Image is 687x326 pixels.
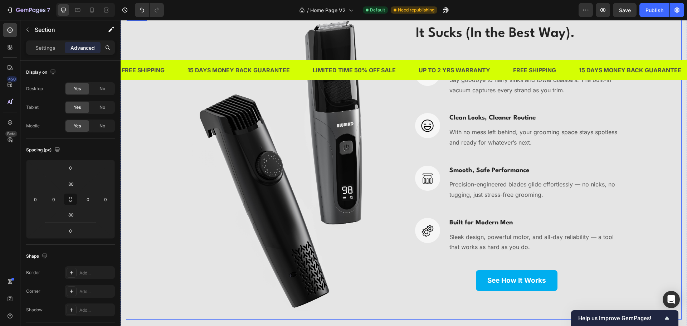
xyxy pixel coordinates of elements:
[79,288,113,295] div: Add...
[294,4,498,24] h2: It Sucks (In the Best Way).
[3,3,53,17] button: 7
[329,147,409,154] strong: Smooth, Safe Performance
[370,7,385,13] span: Default
[663,291,680,308] div: Open Intercom Messenger
[392,44,436,56] div: FREE SHIPPING
[135,3,164,17] div: Undo/Redo
[26,68,57,77] div: Display on
[5,131,17,137] div: Beta
[63,162,78,173] input: 0
[639,3,669,17] button: Publish
[79,270,113,276] div: Add...
[26,269,40,276] div: Border
[26,104,39,111] div: Tablet
[613,3,637,17] button: Save
[83,194,93,205] input: 0px
[329,107,497,128] p: With no mess left behind, your grooming space stays spotless and ready for whatever’s next.
[578,315,663,322] span: Help us improve GemPages!
[26,288,40,295] div: Corner
[619,7,631,13] span: Save
[70,44,95,52] p: Advanced
[64,209,78,220] input: 80px
[64,179,78,189] input: 80px
[74,104,81,111] span: Yes
[26,123,40,129] div: Mobile
[329,95,415,101] strong: Clean Looks, Cleaner Routine
[35,44,55,52] p: Settings
[79,307,113,313] div: Add...
[307,6,309,14] span: /
[26,145,62,155] div: Spacing (px)
[47,6,50,14] p: 7
[329,212,497,233] p: Sleek design, powerful motor, and all-day reliability — a tool that works as hard as you do.
[26,86,43,92] div: Desktop
[100,194,111,205] input: 0
[74,86,81,92] span: Yes
[7,76,17,82] div: 450
[298,45,370,55] p: UP TO 2 YRS WARRANTY
[99,123,105,129] span: No
[30,194,41,205] input: 0
[367,254,425,267] p: See How It Works
[48,194,59,205] input: 0px
[121,20,687,326] iframe: Design area
[99,86,105,92] span: No
[310,6,346,14] span: Home Page V2
[63,225,78,236] input: 0
[458,45,561,55] p: 15 DAYS MONEY BACK GUARANTEE
[328,198,498,208] h3: Built for Modern Men
[74,123,81,129] span: Yes
[398,7,434,13] span: Need republishing
[578,314,671,322] button: Show survey - Help us improve GemPages!
[191,44,276,56] div: LIMITED TIME 50% OFF SALE
[26,252,49,261] div: Shape
[329,159,497,180] p: Precision-engineered blades glide effortlessly — no nicks, no tugging, just stress-free grooming.
[35,25,93,34] p: Section
[645,6,663,14] div: Publish
[355,250,437,271] a: See How It Works
[99,104,105,111] span: No
[329,55,497,76] p: Say goodbye to hairy sinks and towel disasters. The built-in vacuum captures every strand as you ...
[26,307,43,313] div: Shadow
